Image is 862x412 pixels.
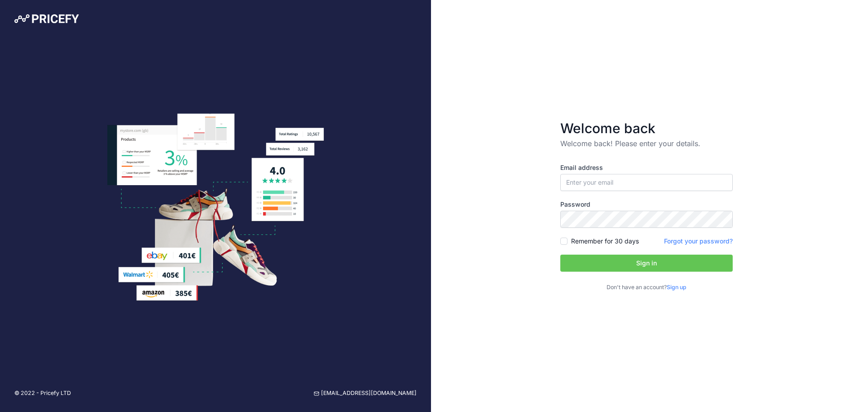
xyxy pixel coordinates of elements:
[560,163,733,172] label: Email address
[560,283,733,292] p: Don't have an account?
[560,255,733,272] button: Sign in
[14,389,71,398] p: © 2022 - Pricefy LTD
[560,138,733,149] p: Welcome back! Please enter your details.
[560,200,733,209] label: Password
[314,389,417,398] a: [EMAIL_ADDRESS][DOMAIN_NAME]
[664,237,733,245] a: Forgot your password?
[571,237,639,246] label: Remember for 30 days
[560,174,733,191] input: Enter your email
[667,284,686,291] a: Sign up
[14,14,79,23] img: Pricefy
[560,120,733,136] h3: Welcome back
